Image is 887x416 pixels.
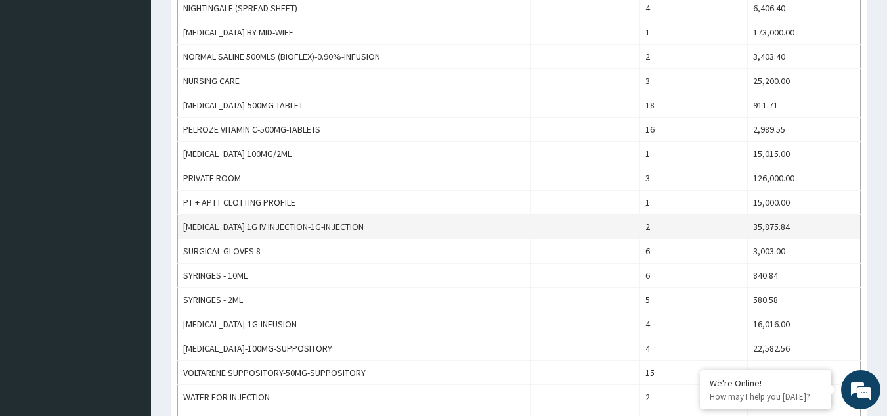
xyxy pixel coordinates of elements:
[178,312,531,336] td: [MEDICAL_DATA]-1G-INFUSION
[640,312,748,336] td: 4
[178,264,531,288] td: SYRINGES - 10ML
[747,118,860,142] td: 2,989.55
[640,166,748,191] td: 3
[178,215,531,239] td: [MEDICAL_DATA] 1G IV INJECTION-1G-INJECTION
[747,361,860,385] td: 36,699.66
[178,191,531,215] td: PT + APTT CLOTTING PROFILE
[747,142,860,166] td: 15,015.00
[710,377,821,389] div: We're Online!
[178,166,531,191] td: PRIVATE ROOM
[68,74,221,91] div: Chat with us now
[710,391,821,402] p: How may I help you today?
[640,142,748,166] td: 1
[640,45,748,69] td: 2
[640,93,748,118] td: 18
[178,142,531,166] td: [MEDICAL_DATA] 100MG/2ML
[178,239,531,264] td: SURGICAL GLOVES 8
[747,93,860,118] td: 911.71
[747,45,860,69] td: 3,403.40
[178,288,531,312] td: SYRINGES - 2ML
[640,239,748,264] td: 6
[178,385,531,409] td: WATER FOR INJECTION
[640,215,748,239] td: 2
[178,20,531,45] td: [MEDICAL_DATA] BY MID-WIFE
[747,312,860,336] td: 16,016.00
[178,93,531,118] td: [MEDICAL_DATA]-500MG-TABLET
[640,264,748,288] td: 6
[747,215,860,239] td: 35,875.84
[640,361,748,385] td: 15
[747,20,860,45] td: 173,000.00
[215,7,247,38] div: Minimize live chat window
[747,288,860,312] td: 580.58
[640,191,748,215] td: 1
[640,118,748,142] td: 16
[24,66,53,99] img: d_794563401_company_1708531726252_794563401
[747,336,860,361] td: 22,582.56
[640,20,748,45] td: 1
[178,69,531,93] td: NURSING CARE
[640,288,748,312] td: 5
[640,385,748,409] td: 2
[640,69,748,93] td: 3
[178,336,531,361] td: [MEDICAL_DATA]-100MG-SUPPOSITORY
[76,124,181,257] span: We're online!
[178,118,531,142] td: PELROZE VITAMIN C-500MG-TABLETS
[747,264,860,288] td: 840.84
[178,45,531,69] td: NORMAL SALINE 500MLS (BIOFLEX)-0.90%-INFUSION
[7,277,250,323] textarea: Type your message and hit 'Enter'
[747,191,860,215] td: 15,000.00
[747,239,860,264] td: 3,003.00
[747,166,860,191] td: 126,000.00
[640,336,748,361] td: 4
[178,361,531,385] td: VOLTARENE SUPPOSITORY-50MG-SUPPOSITORY
[747,69,860,93] td: 25,200.00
